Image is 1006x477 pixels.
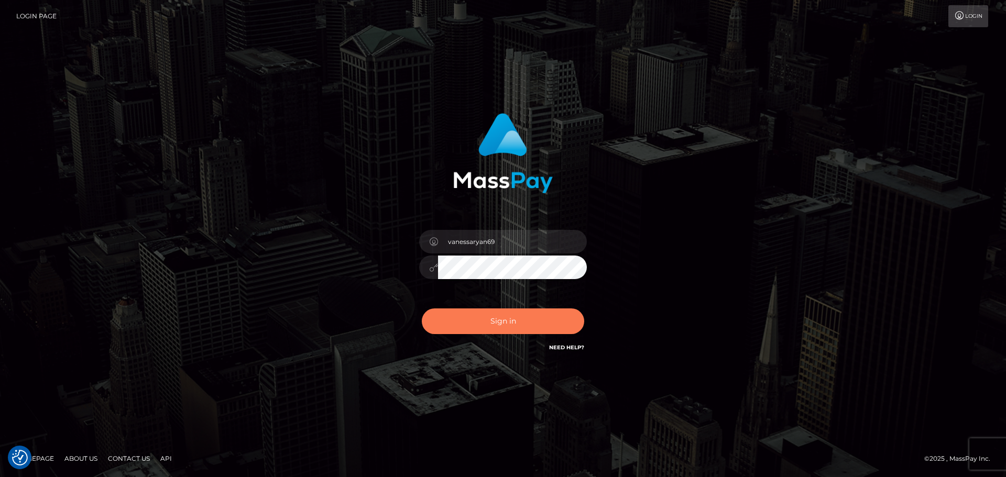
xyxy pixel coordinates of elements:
img: Revisit consent button [12,450,28,465]
img: MassPay Login [453,113,553,193]
a: Homepage [12,450,58,467]
button: Consent Preferences [12,450,28,465]
a: About Us [60,450,102,467]
button: Sign in [422,308,584,334]
a: Login [948,5,988,27]
a: API [156,450,176,467]
input: Username... [438,230,587,253]
a: Login Page [16,5,57,27]
a: Need Help? [549,344,584,351]
div: © 2025 , MassPay Inc. [924,453,998,464]
a: Contact Us [104,450,154,467]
